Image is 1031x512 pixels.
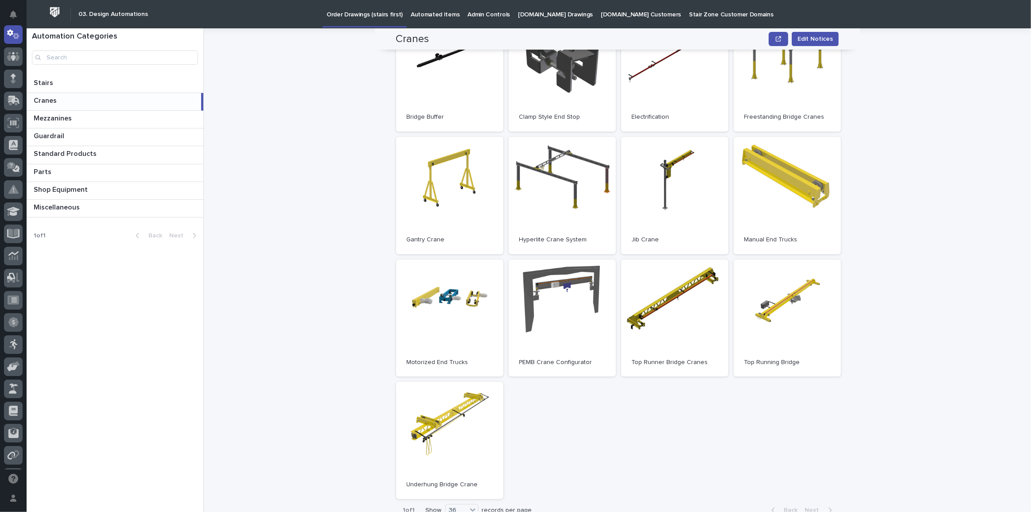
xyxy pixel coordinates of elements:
[128,232,166,240] button: Back
[734,14,841,132] a: Freestanding Bridge Cranes
[744,236,830,244] p: Manual End Trucks
[798,35,833,43] span: Edit Notices
[396,137,503,254] a: Gantry Crane
[9,49,161,63] p: How can we help?
[32,32,198,42] h1: Automation Categories
[4,5,23,24] button: Notifications
[632,359,718,366] p: Top Runner Bridge Cranes
[34,202,82,212] p: Miscellaneous
[30,137,145,146] div: Start new chat
[5,108,52,124] a: 📖Help Docs
[744,113,830,121] p: Freestanding Bridge Cranes
[34,95,58,105] p: Cranes
[4,469,23,488] button: Open support chat
[407,113,493,121] p: Bridge Buffer
[509,14,616,132] a: Clamp Style End Stop
[519,113,605,121] p: Clamp Style End Stop
[34,166,53,176] p: Parts
[88,164,107,171] span: Pylon
[18,112,48,120] span: Help Docs
[632,113,718,121] p: Electrification
[9,137,25,153] img: 1736555164131-43832dd5-751b-4058-ba23-39d91318e5a0
[166,232,203,240] button: Next
[78,11,148,18] h2: 03. Design Automations
[62,163,107,171] a: Powered byPylon
[27,200,203,217] a: MiscellaneousMiscellaneous
[55,112,62,120] div: 🔗
[407,236,493,244] p: Gantry Crane
[27,93,203,111] a: CranesCranes
[34,130,66,140] p: Guardrail
[407,359,493,366] p: Motorized End Trucks
[27,146,203,164] a: Standard ProductsStandard Products
[9,35,161,49] p: Welcome 👋
[519,359,605,366] p: PEMB Crane Configurator
[509,260,616,377] a: PEMB Crane Configurator
[9,8,27,26] img: Stacker
[734,137,841,254] a: Manual End Trucks
[169,233,189,239] span: Next
[396,33,429,46] h2: Cranes
[396,14,503,132] a: Bridge Buffer
[27,75,203,93] a: StairsStairs
[34,148,98,158] p: Standard Products
[143,233,162,239] span: Back
[34,112,74,123] p: Mezzanines
[47,4,63,20] img: Workspace Logo
[621,14,728,132] a: Electrification
[52,108,117,124] a: 🔗Onboarding Call
[151,140,161,150] button: Start new chat
[27,182,203,200] a: Shop EquipmentShop Equipment
[27,225,53,247] p: 1 of 1
[632,236,718,244] p: Jib Crane
[519,236,605,244] p: Hyperlite Crane System
[509,137,616,254] a: Hyperlite Crane System
[64,112,113,120] span: Onboarding Call
[9,112,16,120] div: 📖
[734,260,841,377] a: Top Running Bridge
[11,11,23,25] div: Notifications
[27,128,203,146] a: GuardrailGuardrail
[27,111,203,128] a: MezzaninesMezzanines
[396,260,503,377] a: Motorized End Trucks
[396,382,503,499] a: Underhung Bridge Crane
[34,184,89,194] p: Shop Equipment
[32,50,198,65] input: Search
[30,146,112,153] div: We're available if you need us!
[407,481,493,489] p: Underhung Bridge Crane
[744,359,830,366] p: Top Running Bridge
[34,77,55,87] p: Stairs
[792,32,839,46] button: Edit Notices
[621,260,728,377] a: Top Runner Bridge Cranes
[27,164,203,182] a: PartsParts
[621,137,728,254] a: Jib Crane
